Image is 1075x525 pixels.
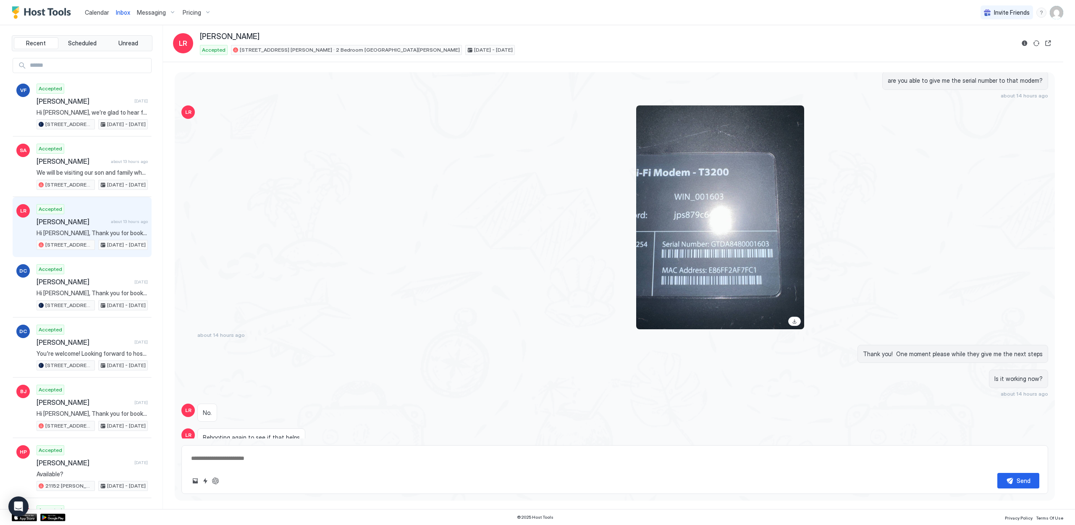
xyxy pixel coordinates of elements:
[14,37,58,49] button: Recent
[107,241,146,249] span: [DATE] - [DATE]
[39,85,62,92] span: Accepted
[39,145,62,152] span: Accepted
[134,98,148,104] span: [DATE]
[202,46,225,54] span: Accepted
[197,332,245,338] span: about 14 hours ago
[185,407,191,414] span: LR
[137,9,166,16] span: Messaging
[134,400,148,405] span: [DATE]
[134,339,148,345] span: [DATE]
[12,514,37,521] a: App Store
[20,448,27,456] span: HP
[37,109,148,116] span: Hi [PERSON_NAME], we’re glad to hear from you! Those dates are still available. You may book thos...
[107,422,146,430] span: [DATE] - [DATE]
[185,431,191,439] span: LR
[1001,391,1048,397] span: about 14 hours ago
[37,157,107,165] span: [PERSON_NAME]
[26,39,46,47] span: Recent
[185,108,191,116] span: LR
[107,362,146,369] span: [DATE] - [DATE]
[37,459,131,467] span: [PERSON_NAME]
[85,9,109,16] span: Calendar
[37,410,148,417] span: Hi [PERSON_NAME], Thank you for booking our home! We are looking forward to hosting you! I'll sen...
[20,207,26,215] span: LR
[37,338,131,346] span: [PERSON_NAME]
[20,388,26,395] span: BJ
[19,328,27,335] span: DC
[888,77,1043,84] span: are you able to give me the serial number to that modem?
[37,229,148,237] span: Hi [PERSON_NAME], Thank you for booking our home! We are looking forward to hosting you! I'll sen...
[39,326,62,333] span: Accepted
[37,97,131,105] span: [PERSON_NAME]
[1005,515,1033,520] span: Privacy Policy
[203,434,300,441] span: Rebooting again to see if that helps
[134,279,148,285] span: [DATE]
[200,32,260,42] span: [PERSON_NAME]
[1050,6,1063,19] div: User profile
[190,476,200,486] button: Upload image
[45,482,93,490] span: 21152 [PERSON_NAME]*new and updated listing*
[116,8,130,17] a: Inbox
[39,507,62,514] span: Accepted
[111,159,148,164] span: about 13 hours ago
[134,460,148,465] span: [DATE]
[19,267,27,275] span: DC
[183,9,201,16] span: Pricing
[997,473,1039,488] button: Send
[45,121,93,128] span: [STREET_ADDRESS][PERSON_NAME]
[474,46,513,54] span: [DATE] - [DATE]
[107,482,146,490] span: [DATE] - [DATE]
[107,181,146,189] span: [DATE] - [DATE]
[863,350,1043,358] span: Thank you! One moment please while they give me the next steps
[37,278,131,286] span: [PERSON_NAME]
[39,386,62,394] span: Accepted
[517,514,553,520] span: © 2025 Host Tools
[636,105,804,329] div: View image
[37,398,131,407] span: [PERSON_NAME]
[107,121,146,128] span: [DATE] - [DATE]
[45,422,93,430] span: [STREET_ADDRESS]
[1036,515,1063,520] span: Terms Of Use
[85,8,109,17] a: Calendar
[20,87,26,94] span: VF
[994,9,1030,16] span: Invite Friends
[12,6,75,19] a: Host Tools Logo
[8,496,29,517] div: Open Intercom Messenger
[788,317,801,326] a: Download
[210,476,220,486] button: ChatGPT Auto Reply
[37,169,148,176] span: We will be visiting our son and family who live in [GEOGRAPHIC_DATA]. Our daughter and her childr...
[45,362,93,369] span: [STREET_ADDRESS][PERSON_NAME]
[1005,513,1033,522] a: Privacy Policy
[39,265,62,273] span: Accepted
[26,58,151,73] input: Input Field
[1001,92,1048,99] span: about 14 hours ago
[1020,38,1030,48] button: Reservation information
[39,446,62,454] span: Accepted
[203,409,212,417] span: No.
[994,375,1043,383] span: Is it working now?
[1036,8,1046,18] div: menu
[116,9,130,16] span: Inbox
[200,476,210,486] button: Quick reply
[40,514,66,521] a: Google Play Store
[12,35,152,51] div: tab-group
[45,181,93,189] span: [STREET_ADDRESS][PERSON_NAME]
[106,37,150,49] button: Unread
[1036,513,1063,522] a: Terms Of Use
[240,46,460,54] span: [STREET_ADDRESS] [PERSON_NAME] · 2 Bedroom [GEOGRAPHIC_DATA][PERSON_NAME]
[1031,38,1041,48] button: Sync reservation
[111,219,148,224] span: about 13 hours ago
[1043,38,1053,48] button: Open reservation
[45,302,93,309] span: [STREET_ADDRESS][PERSON_NAME]
[20,147,26,154] span: SA
[107,302,146,309] span: [DATE] - [DATE]
[39,205,62,213] span: Accepted
[68,39,97,47] span: Scheduled
[179,38,187,48] span: LR
[60,37,105,49] button: Scheduled
[37,289,148,297] span: Hi [PERSON_NAME], Thank you for booking our home! We are looking forward to hosting you! I'll sen...
[1017,476,1030,485] div: Send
